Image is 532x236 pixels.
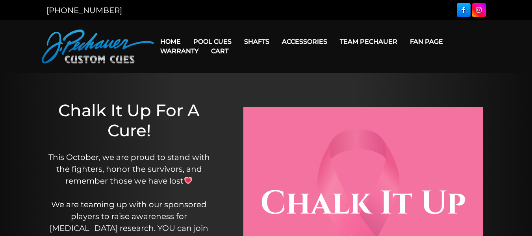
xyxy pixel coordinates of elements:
a: Home [154,32,187,52]
a: [PHONE_NUMBER] [46,6,122,15]
a: Accessories [276,32,334,52]
a: Pool Cues [187,32,238,52]
a: Fan Page [404,32,449,52]
a: Shafts [238,32,276,52]
img: Pechauer Custom Cues [42,30,154,63]
a: Cart [205,41,235,61]
a: Warranty [154,41,205,61]
img: 💗 [184,177,192,184]
a: Team Pechauer [334,32,404,52]
h1: Chalk It Up For A Cure! [44,100,214,140]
